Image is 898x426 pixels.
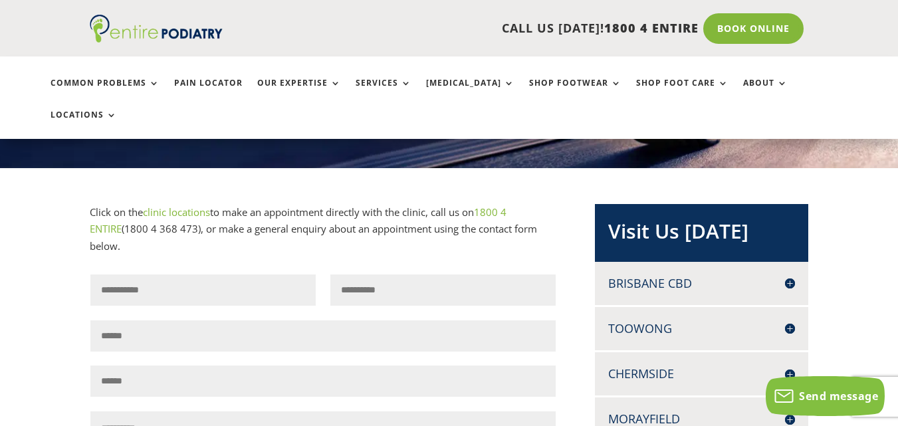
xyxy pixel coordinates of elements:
span: 1800 4 ENTIRE [604,20,699,36]
h4: Chermside [608,366,795,382]
button: Send message [766,376,885,416]
img: logo (1) [90,15,223,43]
a: Pain Locator [174,78,243,107]
p: CALL US [DATE]! [253,20,699,37]
a: Our Expertise [257,78,341,107]
a: Common Problems [51,78,160,107]
a: Shop Footwear [529,78,621,107]
p: Click on the to make an appointment directly with the clinic, call us on (1800 4 368 473), or mak... [90,204,556,255]
a: Shop Foot Care [636,78,729,107]
a: Locations [51,110,117,139]
a: Book Online [703,13,804,44]
a: clinic locations [143,205,210,219]
a: About [743,78,788,107]
h2: Visit Us [DATE] [608,217,795,252]
h4: Brisbane CBD [608,275,795,292]
span: Send message [799,389,878,403]
a: Entire Podiatry [90,32,223,45]
a: [MEDICAL_DATA] [426,78,514,107]
h4: Toowong [608,320,795,337]
a: Services [356,78,411,107]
